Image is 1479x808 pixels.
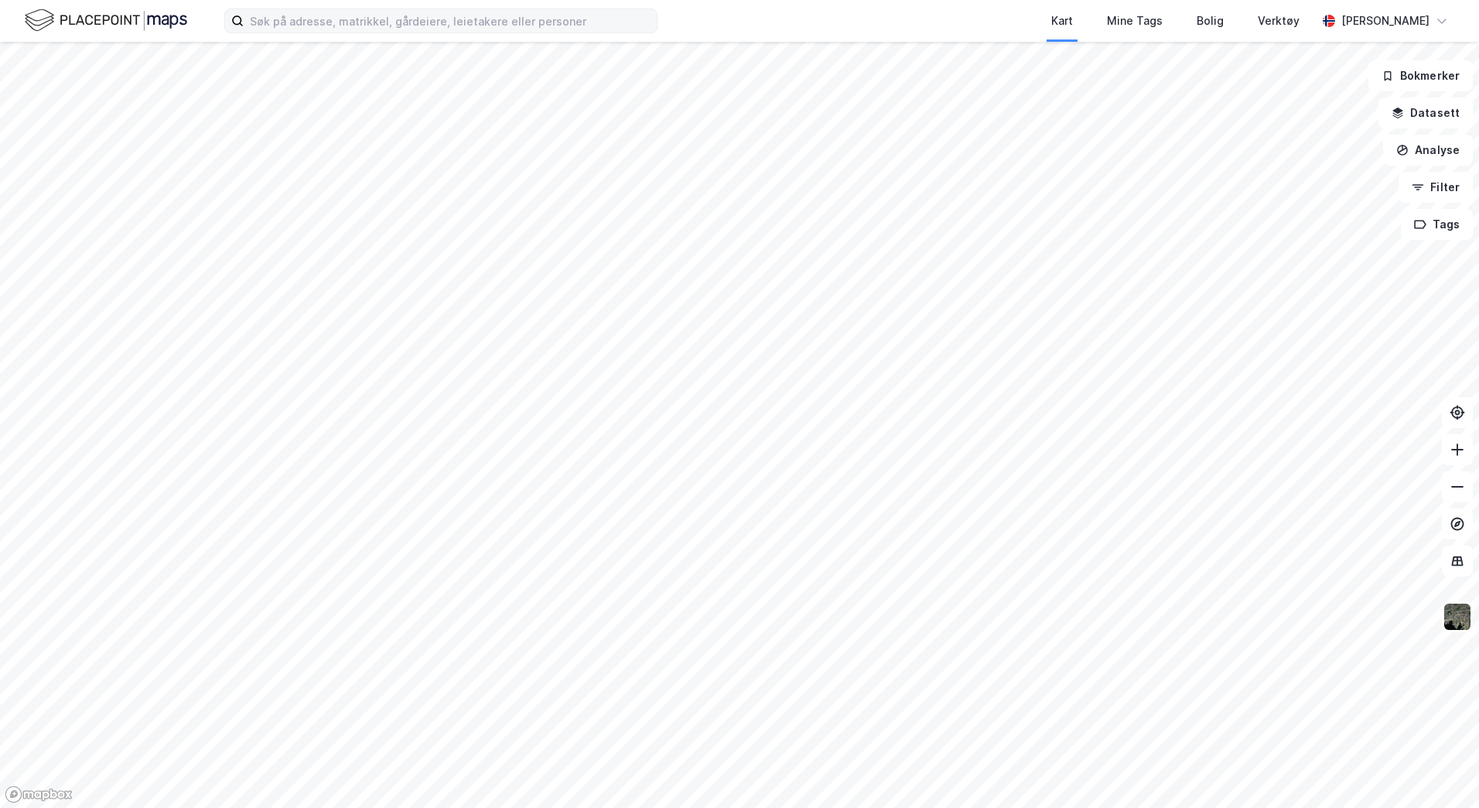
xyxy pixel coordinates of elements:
div: Verktøy [1258,12,1300,30]
div: Kontrollprogram for chat [1402,734,1479,808]
div: Bolig [1197,12,1224,30]
iframe: Chat Widget [1402,734,1479,808]
div: [PERSON_NAME] [1341,12,1429,30]
input: Søk på adresse, matrikkel, gårdeiere, leietakere eller personer [244,9,657,33]
div: Mine Tags [1107,12,1163,30]
div: Kart [1051,12,1073,30]
img: logo.f888ab2527a4732fd821a326f86c7f29.svg [25,7,187,34]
